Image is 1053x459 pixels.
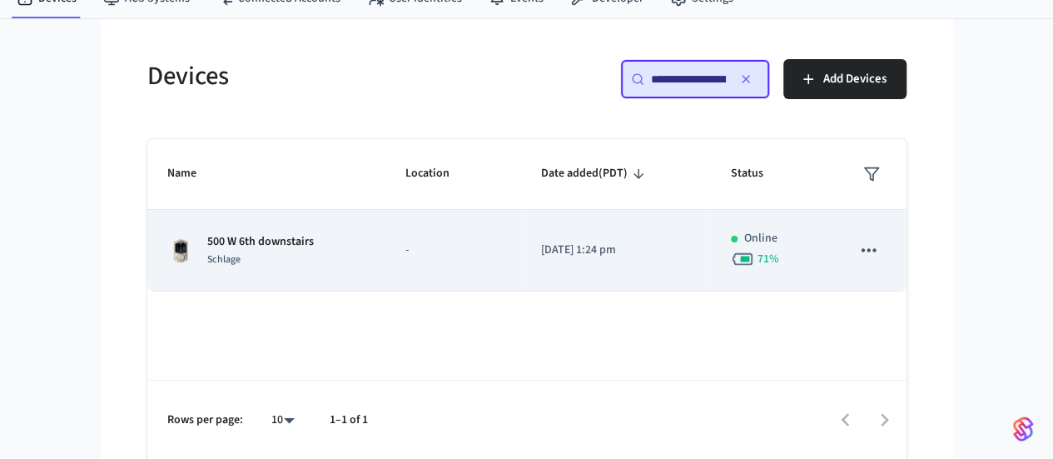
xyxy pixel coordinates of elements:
p: Online [744,230,777,247]
p: - [405,242,501,259]
span: Location [405,161,471,187]
p: 500 W 6th downstairs [207,233,314,251]
div: 10 [263,408,303,432]
button: Add Devices [783,59,906,99]
h5: Devices [147,59,517,93]
span: Status [731,161,785,187]
img: SeamLogoGradient.69752ec5.svg [1013,416,1033,442]
p: 1–1 of 1 [330,412,368,429]
span: Add Devices [823,68,887,90]
span: Name [167,161,218,187]
img: Schlage Sense Smart Deadbolt with Camelot Trim, Front [167,237,194,264]
span: Date added(PDT) [541,161,649,187]
span: 71 % [757,251,779,267]
span: Schlage [207,252,241,267]
p: [DATE] 1:24 pm [541,242,691,259]
table: sticky table [147,139,906,292]
p: Rows per page: [167,412,243,429]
